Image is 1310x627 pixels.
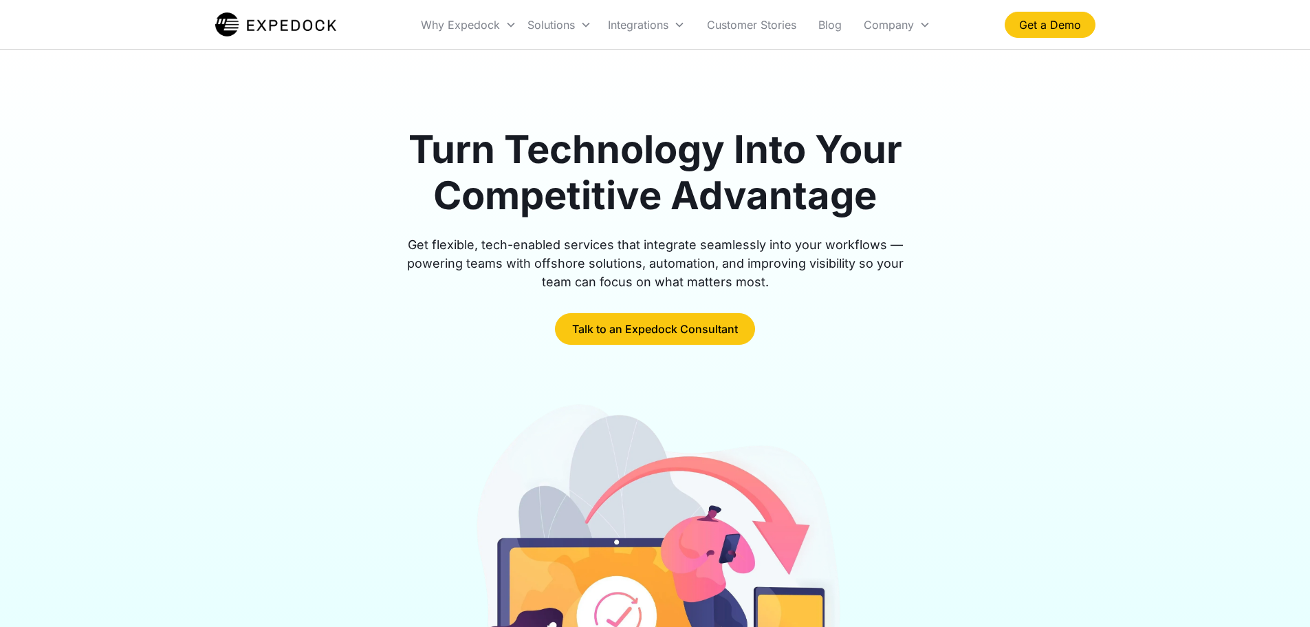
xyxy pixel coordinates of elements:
[522,1,597,48] div: Solutions
[853,1,941,48] div: Company
[608,18,668,32] div: Integrations
[1005,12,1095,38] a: Get a Demo
[527,18,575,32] div: Solutions
[391,127,919,219] h1: Turn Technology Into Your Competitive Advantage
[391,235,919,291] div: Get flexible, tech-enabled services that integrate seamlessly into your workflows — powering team...
[864,18,914,32] div: Company
[597,1,696,48] div: Integrations
[555,313,755,345] a: Talk to an Expedock Consultant
[215,11,337,39] img: Expedock Logo
[696,1,807,48] a: Customer Stories
[415,1,522,48] div: Why Expedock
[421,18,500,32] div: Why Expedock
[807,1,853,48] a: Blog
